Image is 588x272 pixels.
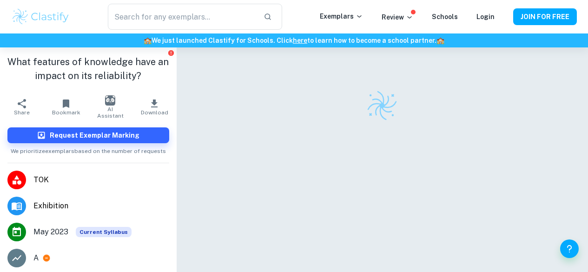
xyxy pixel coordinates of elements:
[33,226,68,238] span: May 2023
[52,109,80,116] span: Bookmark
[76,227,132,237] span: Current Syllabus
[88,94,132,120] button: AI Assistant
[168,49,175,56] button: Report issue
[432,13,458,20] a: Schools
[366,89,398,122] img: Clastify logo
[2,35,586,46] h6: We just launched Clastify for Schools. Click to learn how to become a school partner.
[44,94,88,120] button: Bookmark
[33,200,169,212] span: Exhibition
[7,55,169,83] h1: What features of knowledge have an impact on its reliability?
[50,130,139,140] h6: Request Exemplar Marking
[141,109,168,116] span: Download
[320,11,363,21] p: Exemplars
[293,37,307,44] a: here
[108,4,257,30] input: Search for any exemplars...
[144,37,152,44] span: 🏫
[105,95,115,106] img: AI Assistant
[33,252,39,264] p: A
[476,13,495,20] a: Login
[76,227,132,237] div: This exemplar is based on the current syllabus. Feel free to refer to it for inspiration/ideas wh...
[11,143,166,155] span: We prioritize exemplars based on the number of requests
[382,12,413,22] p: Review
[436,37,444,44] span: 🏫
[11,7,70,26] img: Clastify logo
[560,239,579,258] button: Help and Feedback
[14,109,30,116] span: Share
[33,174,169,186] span: TOK
[513,8,577,25] button: JOIN FOR FREE
[7,127,169,143] button: Request Exemplar Marking
[132,94,177,120] button: Download
[94,106,127,119] span: AI Assistant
